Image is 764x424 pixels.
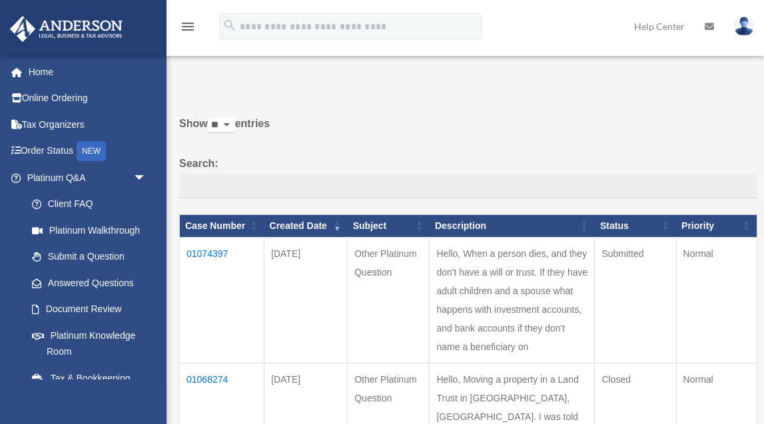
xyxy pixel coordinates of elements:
th: Status: activate to sort column ascending [595,214,676,237]
a: Order StatusNEW [9,138,167,165]
td: Submitted [595,237,676,363]
a: Platinum Knowledge Room [19,322,160,365]
th: Created Date: activate to sort column ascending [264,214,348,237]
td: Hello, When a person dies, and they don't have a will or trust. If they have adult children and a... [430,237,595,363]
a: Answered Questions [19,270,153,296]
img: User Pic [734,17,754,36]
select: Showentries [208,118,235,133]
th: Case Number: activate to sort column ascending [180,214,264,237]
label: Show entries [179,114,757,146]
td: Normal [676,237,757,363]
td: 01074397 [180,237,264,363]
a: Platinum Q&Aarrow_drop_down [9,164,160,191]
a: Platinum Walkthrough [19,217,160,244]
i: menu [180,19,196,35]
a: Document Review [19,296,160,323]
i: search [222,18,237,33]
label: Search: [179,154,757,198]
td: [DATE] [264,237,348,363]
a: menu [180,23,196,35]
input: Search: [179,173,757,198]
a: Client FAQ [19,191,160,218]
th: Subject: activate to sort column ascending [348,214,430,237]
a: Submit a Question [19,244,160,270]
a: Tax Organizers [9,111,167,138]
td: Other Platinum Question [348,237,430,363]
a: Online Ordering [9,85,167,112]
img: Anderson Advisors Platinum Portal [6,16,127,42]
a: Tax & Bookkeeping Packages [19,365,160,407]
th: Priority: activate to sort column ascending [676,214,757,237]
th: Description: activate to sort column ascending [430,214,595,237]
a: Home [9,59,167,85]
div: NEW [77,141,106,161]
span: arrow_drop_down [133,164,160,192]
